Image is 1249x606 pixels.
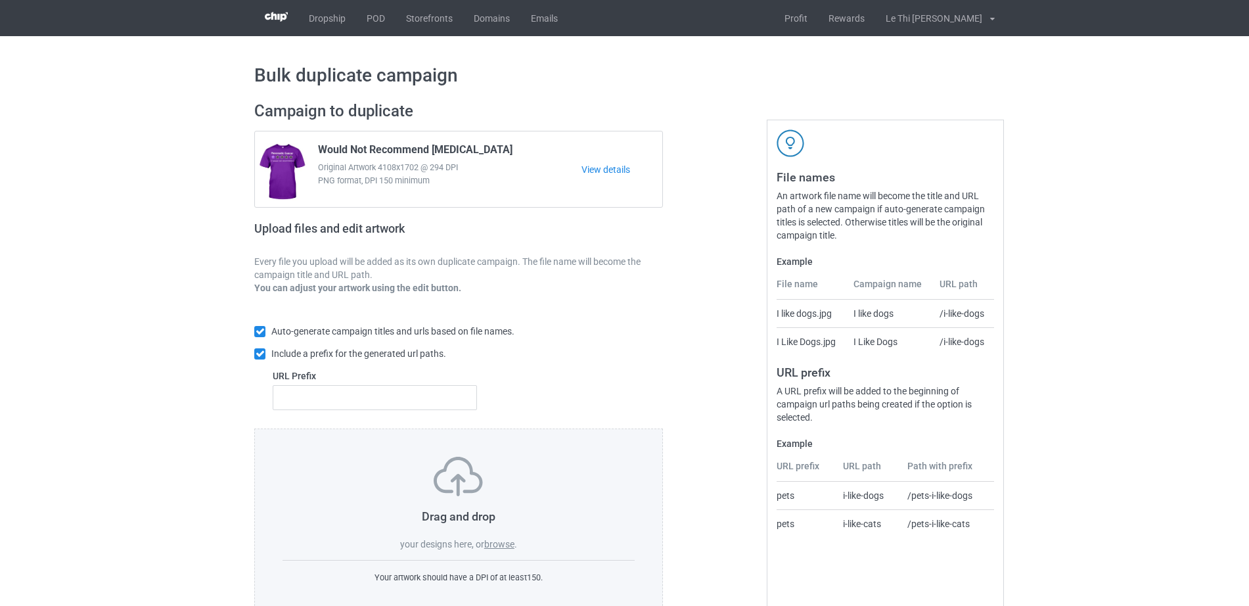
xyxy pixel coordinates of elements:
[254,101,663,122] h2: Campaign to duplicate
[836,482,901,509] td: i-like-dogs
[514,539,517,549] span: .
[777,509,836,538] td: pets
[581,163,662,176] a: View details
[283,509,635,524] h3: Drag and drop
[900,509,994,538] td: /pets-i-like-cats
[900,459,994,482] th: Path with prefix
[932,300,994,327] td: /i-like-dogs
[777,482,836,509] td: pets
[777,459,836,482] th: URL prefix
[836,459,901,482] th: URL path
[375,572,543,582] span: Your artwork should have a DPI of at least 150 .
[254,221,499,246] h2: Upload files and edit artwork
[932,327,994,356] td: /i-like-dogs
[777,277,846,300] th: File name
[271,326,514,337] span: Auto-generate campaign titles and urls based on file names.
[777,189,994,242] div: An artwork file name will become the title and URL path of a new campaign if auto-generate campai...
[318,161,581,174] span: Original Artwork 4108x1702 @ 294 DPI
[434,457,483,496] img: svg+xml;base64,PD94bWwgdmVyc2lvbj0iMS4wIiBlbmNvZGluZz0iVVRGLTgiPz4KPHN2ZyB3aWR0aD0iNzVweCIgaGVpZ2...
[777,300,846,327] td: I like dogs.jpg
[254,283,461,293] b: You can adjust your artwork using the edit button.
[777,437,994,450] label: Example
[400,539,484,549] span: your designs here, or
[273,369,477,383] label: URL Prefix
[777,385,994,424] div: A URL prefix will be added to the beginning of campaign url paths being created if the option is ...
[777,327,846,356] td: I Like Dogs.jpg
[846,300,933,327] td: I like dogs
[777,129,804,157] img: svg+xml;base64,PD94bWwgdmVyc2lvbj0iMS4wIiBlbmNvZGluZz0iVVRGLTgiPz4KPHN2ZyB3aWR0aD0iNDJweCIgaGVpZ2...
[777,170,994,185] h3: File names
[846,277,933,300] th: Campaign name
[318,143,512,161] span: Would Not Recommend [MEDICAL_DATA]
[318,174,581,187] span: PNG format, DPI 150 minimum
[836,509,901,538] td: i-like-cats
[271,348,446,359] span: Include a prefix for the generated url paths.
[932,277,994,300] th: URL path
[777,365,994,380] h3: URL prefix
[484,539,514,549] label: browse
[777,255,994,268] label: Example
[265,12,288,22] img: 3d383065fc803cdd16c62507c020ddf8.png
[900,482,994,509] td: /pets-i-like-dogs
[846,327,933,356] td: I Like Dogs
[875,2,982,35] div: Le Thi [PERSON_NAME]
[254,64,995,87] h1: Bulk duplicate campaign
[254,255,663,281] p: Every file you upload will be added as its own duplicate campaign. The file name will become the ...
